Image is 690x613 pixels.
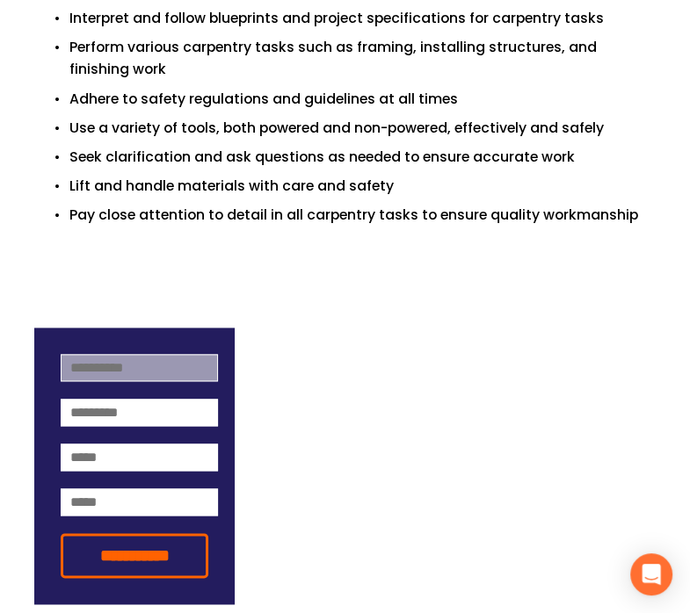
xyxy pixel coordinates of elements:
p: Seek clarification and ask questions as needed to ensure accurate work [69,146,656,168]
p: Lift and handle materials with care and safety [69,175,656,197]
p: Pay close attention to detail in all carpentry tasks to ensure quality workmanship [69,204,656,226]
p: Interpret and follow blueprints and project specifications for carpentry tasks [69,7,656,29]
p: Adhere to safety regulations and guidelines at all times [69,88,656,110]
p: Perform various carpentry tasks such as framing, installing structures, and finishing work [69,36,656,80]
p: Use a variety of tools, both powered and non-powered, effectively and safely [69,117,656,139]
div: Open Intercom Messenger [630,553,672,595]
